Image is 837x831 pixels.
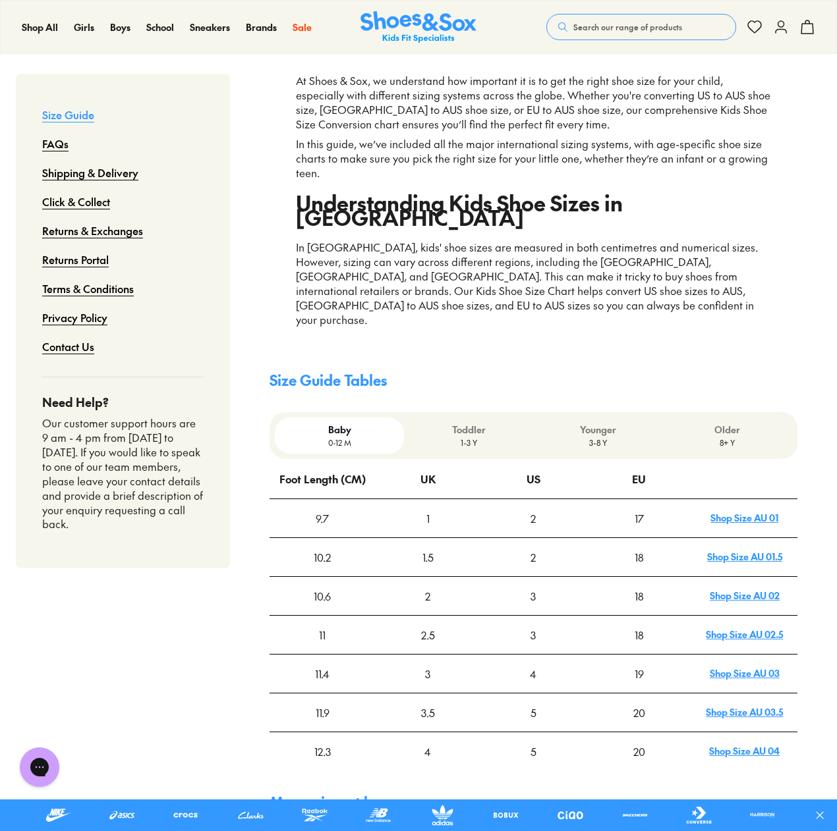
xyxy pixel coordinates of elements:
p: Our customer support hours are 9 am - 4 pm from [DATE] to [DATE]. If you would like to speak to o... [42,416,204,531]
div: 10.6 [270,577,374,614]
p: In this guide, we’ve included all the major international sizing systems, with age-specific shoe ... [296,137,771,180]
a: Shipping & Delivery [42,158,138,187]
a: Returns & Exchanges [42,216,143,245]
a: Sneakers [190,20,230,34]
a: Terms & Conditions [42,274,134,303]
a: Click & Collect [42,187,110,216]
a: Brands [246,20,277,34]
div: 20 [587,733,691,770]
div: 19 [587,655,691,692]
a: FAQs [42,129,69,158]
div: 2.5 [376,616,480,653]
div: 3 [481,616,585,653]
a: Shoes & Sox [361,11,476,43]
a: Shop Size AU 02.5 [706,628,783,641]
div: 2 [481,539,585,576]
iframe: Gorgias live chat messenger [13,743,66,791]
div: 18 [587,577,691,614]
p: 3-8 Y [538,437,657,448]
div: 20 [587,694,691,731]
a: Shop Size AU 01.5 [707,550,782,563]
div: 12.3 [270,733,374,770]
div: 1 [376,500,480,537]
div: UK [420,460,436,497]
div: 11.4 [270,655,374,692]
div: 11 [270,616,374,653]
div: 5 [481,694,585,731]
p: At Shoes & Sox, we understand how important it is to get the right shoe size for your child, espe... [296,74,771,132]
h4: Measuring at home [270,791,797,813]
div: 1.5 [376,539,480,576]
div: 5 [481,733,585,770]
div: 9.7 [270,500,374,537]
a: Sale [293,20,312,34]
p: 0-12 M [280,437,399,448]
div: 2 [481,500,585,537]
div: Foot Length (CM) [279,460,366,497]
div: 18 [587,616,691,653]
div: 2 [376,577,480,614]
div: 11.9 [270,694,374,731]
a: Boys [110,20,130,34]
a: Shop All [22,20,58,34]
div: 17 [587,500,691,537]
div: 4 [376,733,480,770]
div: 18 [587,539,691,576]
a: Shop Size AU 04 [709,744,780,757]
p: Baby [280,423,399,437]
a: School [146,20,174,34]
span: Search our range of products [573,21,682,33]
a: Shop Size AU 03.5 [706,705,783,718]
img: SNS_Logo_Responsive.svg [361,11,476,43]
p: Toddler [409,423,528,437]
div: 3.5 [376,694,480,731]
div: 10.2 [270,539,374,576]
a: Shop Size AU 02 [710,589,780,602]
a: Size Guide [42,100,94,129]
p: 8+ Y [668,437,787,448]
a: Contact Us [42,332,94,361]
a: Girls [74,20,94,34]
a: Returns Portal [42,245,109,274]
a: Shop Size AU 01 [710,511,778,524]
p: Younger [538,423,657,437]
div: 3 [481,577,585,614]
h4: Size Guide Tables [270,369,797,391]
h2: Understanding Kids Shoe Sizes in [GEOGRAPHIC_DATA] [296,196,771,225]
div: EU [632,460,646,497]
div: 4 [481,655,585,692]
p: In [GEOGRAPHIC_DATA], kids' shoe sizes are measured in both centimetres and numerical sizes. Howe... [296,240,771,327]
h4: Need Help? [42,393,204,411]
a: Privacy Policy [42,303,107,332]
p: Older [668,423,787,437]
p: 1-3 Y [409,437,528,448]
a: Shop Size AU 03 [710,666,780,680]
button: Search our range of products [546,14,736,40]
div: US [527,460,540,497]
div: 3 [376,655,480,692]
